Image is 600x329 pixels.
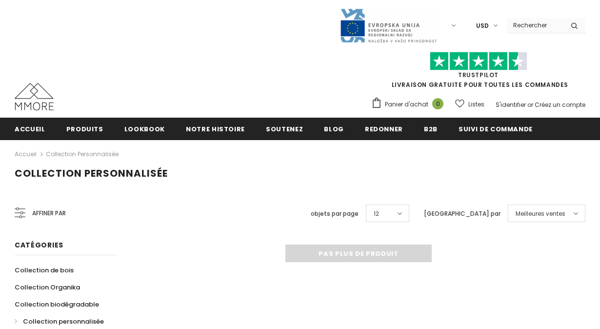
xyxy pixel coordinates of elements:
span: Lookbook [124,124,165,134]
span: soutenez [266,124,303,134]
a: Suivi de commande [459,118,533,140]
a: Collection biodégradable [15,296,99,313]
span: Collection Organika [15,283,80,292]
span: Blog [324,124,344,134]
a: Javni Razpis [340,21,437,29]
a: Lookbook [124,118,165,140]
a: Panier d'achat 0 [371,97,448,112]
span: Redonner [365,124,403,134]
a: Collection personnalisée [46,150,119,158]
a: Accueil [15,148,37,160]
a: Collection de bois [15,262,74,279]
span: Produits [66,124,103,134]
a: Produits [66,118,103,140]
img: Cas MMORE [15,83,54,110]
span: B2B [424,124,438,134]
a: Listes [455,96,484,113]
a: Créez un compte [535,101,585,109]
span: Collection de bois [15,266,74,275]
span: USD [476,21,489,31]
a: Collection Organika [15,279,80,296]
span: 12 [374,209,379,219]
span: Listes [468,100,484,109]
a: TrustPilot [458,71,499,79]
span: Collection biodégradable [15,300,99,309]
span: Suivi de commande [459,124,533,134]
img: Faites confiance aux étoiles pilotes [430,52,527,71]
input: Search Site [507,18,563,32]
a: B2B [424,118,438,140]
img: Javni Razpis [340,8,437,43]
a: Redonner [365,118,403,140]
a: Notre histoire [186,118,245,140]
span: Accueil [15,124,45,134]
span: 0 [432,98,443,109]
span: Panier d'achat [385,100,428,109]
span: Affiner par [32,208,66,219]
label: [GEOGRAPHIC_DATA] par [424,209,500,219]
a: S'identifier [496,101,526,109]
label: objets par page [311,209,359,219]
a: Accueil [15,118,45,140]
a: Blog [324,118,344,140]
span: Collection personnalisée [15,166,168,180]
span: Notre histoire [186,124,245,134]
span: Meilleures ventes [516,209,565,219]
a: soutenez [266,118,303,140]
span: Collection personnalisée [23,317,104,326]
span: Catégories [15,240,63,250]
span: LIVRAISON GRATUITE POUR TOUTES LES COMMANDES [371,56,585,89]
span: or [527,101,533,109]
